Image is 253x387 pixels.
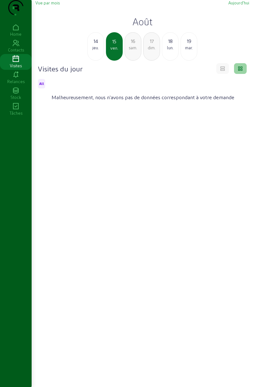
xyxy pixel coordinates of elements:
[144,37,160,45] div: 17
[228,0,249,5] span: Aujourd'hui
[125,45,141,51] div: sam.
[39,82,44,86] span: All
[162,37,178,45] div: 18
[107,38,122,45] div: 15
[35,0,60,5] span: Vue par mois
[125,37,141,45] div: 16
[35,16,249,27] h2: Août
[88,45,104,51] div: jeu.
[38,64,83,73] h4: Visites du jour
[52,94,234,101] span: Malheureusement, nous n'avons pas de données correspondant à votre demande
[144,45,160,51] div: dim.
[107,45,122,51] div: ven.
[181,45,197,51] div: mar.
[88,37,104,45] div: 14
[181,37,197,45] div: 19
[162,45,178,51] div: lun.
